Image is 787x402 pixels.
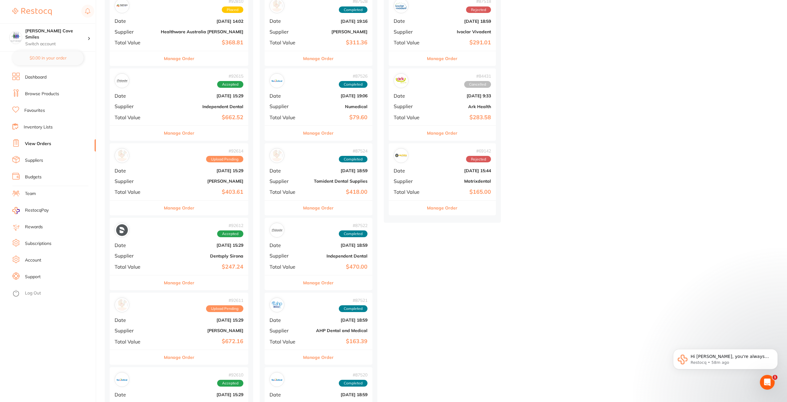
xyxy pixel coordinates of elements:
[306,39,367,46] b: $311.36
[306,254,367,258] b: Independent Dental
[760,375,775,390] iframe: Intercom live chat
[270,392,301,397] span: Date
[339,230,367,237] span: Completed
[12,51,83,65] button: $0.00 in your order
[161,254,243,258] b: Dentsply Sirona
[161,318,243,323] b: [DATE] 15:29
[270,242,301,248] span: Date
[115,18,156,24] span: Date
[110,68,248,141] div: Independent Dental#92615AcceptedDate[DATE] 15:29SupplierIndependent DentalTotal Value$662.52Manag...
[115,40,156,45] span: Total Value
[303,201,334,215] button: Manage Order
[25,224,43,230] a: Rewards
[24,108,45,114] a: Favourites
[306,318,367,323] b: [DATE] 18:59
[217,380,243,387] span: Accepted
[12,207,49,214] a: RestocqPay
[339,305,367,312] span: Completed
[115,168,156,173] span: Date
[270,40,301,45] span: Total Value
[161,104,243,109] b: Independent Dental
[161,264,243,270] b: $247.24
[773,375,777,380] span: 1
[115,93,156,99] span: Date
[394,93,424,99] span: Date
[306,114,367,121] b: $79.60
[270,178,301,184] span: Supplier
[429,29,491,34] b: Ivoclar Vivadent
[270,328,301,333] span: Supplier
[270,104,301,109] span: Supplier
[217,74,243,79] span: # 92615
[116,224,128,236] img: Dentsply Sirona
[429,168,491,173] b: [DATE] 15:44
[25,174,42,180] a: Budgets
[115,328,156,333] span: Supplier
[306,264,367,270] b: $470.00
[110,143,248,216] div: Adam Dental#92614Upload PendingDate[DATE] 15:29Supplier[PERSON_NAME]Total Value$403.61Manage Order
[25,41,87,47] p: Switch account
[217,223,243,228] span: # 92612
[25,207,49,213] span: RestocqPay
[394,104,424,109] span: Supplier
[12,5,52,19] a: Restocq Logo
[25,157,43,164] a: Suppliers
[306,338,367,345] b: $163.39
[164,275,194,290] button: Manage Order
[217,372,243,377] span: # 92610
[271,75,283,87] img: Numedical
[206,305,243,312] span: Upload Pending
[115,392,156,397] span: Date
[270,189,301,195] span: Total Value
[12,289,94,298] button: Log Out
[270,115,301,120] span: Total Value
[394,168,424,173] span: Date
[339,223,367,228] span: # 87522
[306,168,367,173] b: [DATE] 18:59
[306,104,367,109] b: Numedical
[394,29,424,35] span: Supplier
[429,114,491,121] b: $283.58
[164,350,194,365] button: Manage Order
[12,8,52,15] img: Restocq Logo
[270,168,301,173] span: Date
[339,148,367,153] span: # 87524
[429,19,491,24] b: [DATE] 18:59
[25,274,41,280] a: Support
[115,115,156,120] span: Total Value
[306,29,367,34] b: [PERSON_NAME]
[394,178,424,184] span: Supplier
[394,18,424,24] span: Date
[395,75,407,87] img: Ark Health
[306,243,367,248] b: [DATE] 18:59
[115,189,156,195] span: Total Value
[161,29,243,34] b: Healthware Australia [PERSON_NAME]
[10,31,22,44] img: Hallett Cove Smiles
[339,6,367,13] span: Completed
[306,392,367,397] b: [DATE] 18:59
[25,141,51,147] a: View Orders
[25,257,41,263] a: Account
[116,150,128,161] img: Adam Dental
[339,380,367,387] span: Completed
[110,218,248,290] div: Dentsply Sirona#92612AcceptedDate[DATE] 15:29SupplierDentsply SironaTotal Value$247.24Manage Order
[303,126,334,140] button: Manage Order
[394,115,424,120] span: Total Value
[303,51,334,66] button: Manage Order
[161,338,243,345] b: $672.16
[115,317,156,323] span: Date
[217,81,243,88] span: Accepted
[270,253,301,258] span: Supplier
[115,178,156,184] span: Supplier
[395,150,407,161] img: Matrixdental
[427,201,457,215] button: Manage Order
[464,81,491,88] span: Cancelled
[339,81,367,88] span: Completed
[303,275,334,290] button: Manage Order
[25,290,41,296] a: Log Out
[115,253,156,258] span: Supplier
[115,264,156,270] span: Total Value
[116,299,128,311] img: Henry Schein Halas
[161,93,243,98] b: [DATE] 15:29
[161,39,243,46] b: $368.81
